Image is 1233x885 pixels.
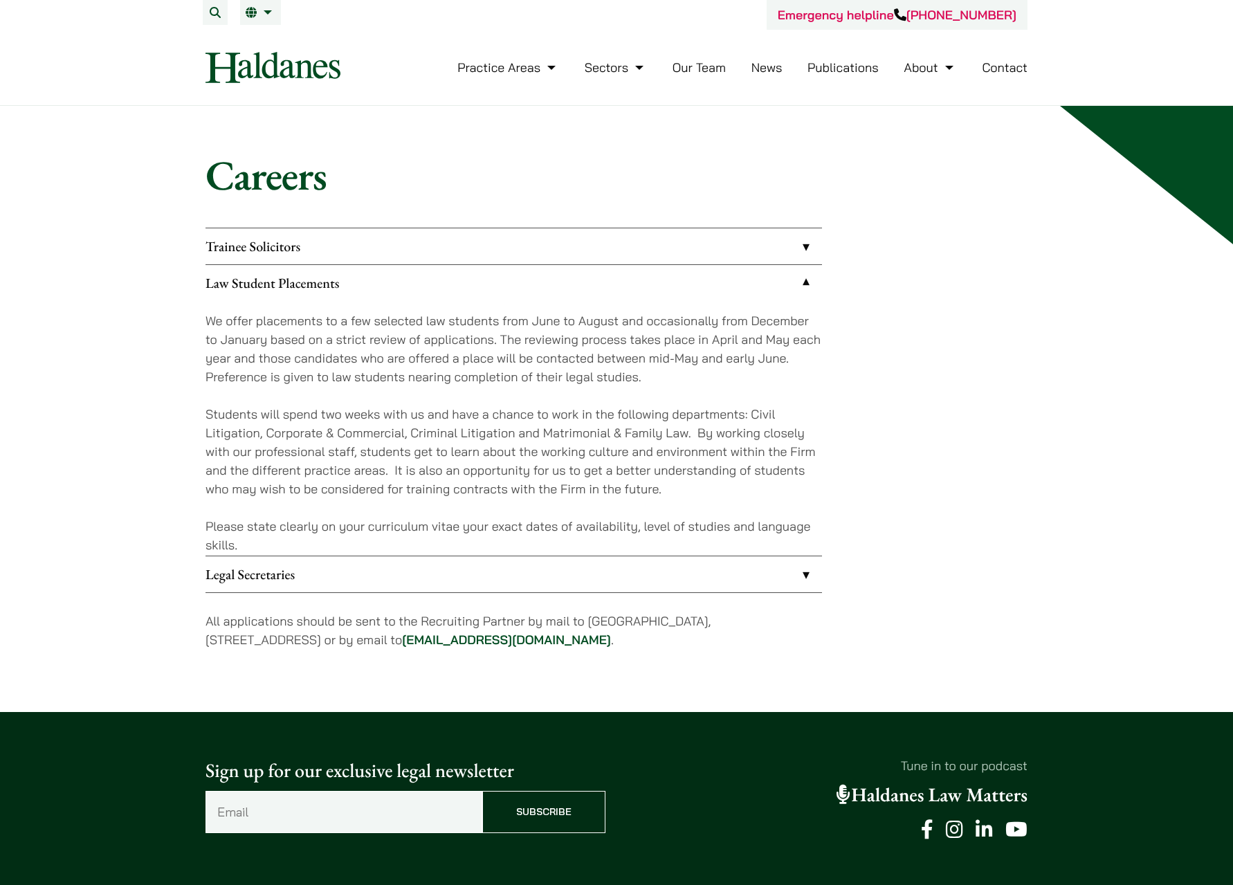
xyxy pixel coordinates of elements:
input: Subscribe [482,791,605,833]
p: We offer placements to a few selected law students from June to August and occasionally from Dece... [205,311,822,386]
a: Emergency helpline[PHONE_NUMBER] [778,7,1016,23]
a: Trainee Solicitors [205,228,822,264]
img: Logo of Haldanes [205,52,340,83]
a: Law Student Placements [205,265,822,301]
h1: Careers [205,150,1027,200]
a: EN [246,7,275,18]
div: Law Student Placements [205,301,822,556]
a: Contact [982,60,1027,75]
a: Publications [807,60,879,75]
a: Legal Secretaries [205,556,822,592]
a: About [904,60,956,75]
input: Email [205,791,482,833]
a: Our Team [673,60,726,75]
a: Practice Areas [457,60,559,75]
p: Students will spend two weeks with us and have a chance to work in the following departments: Civ... [205,405,822,498]
p: Sign up for our exclusive legal newsletter [205,756,605,785]
p: Please state clearly on your curriculum vitae your exact dates of availability, level of studies ... [205,517,822,554]
a: Sectors [585,60,647,75]
a: Haldanes Law Matters [837,783,1027,808]
a: News [751,60,783,75]
p: All applications should be sent to the Recruiting Partner by mail to [GEOGRAPHIC_DATA], [STREET_A... [205,612,822,649]
a: [EMAIL_ADDRESS][DOMAIN_NAME] [402,632,611,648]
p: Tune in to our podcast [628,756,1027,775]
